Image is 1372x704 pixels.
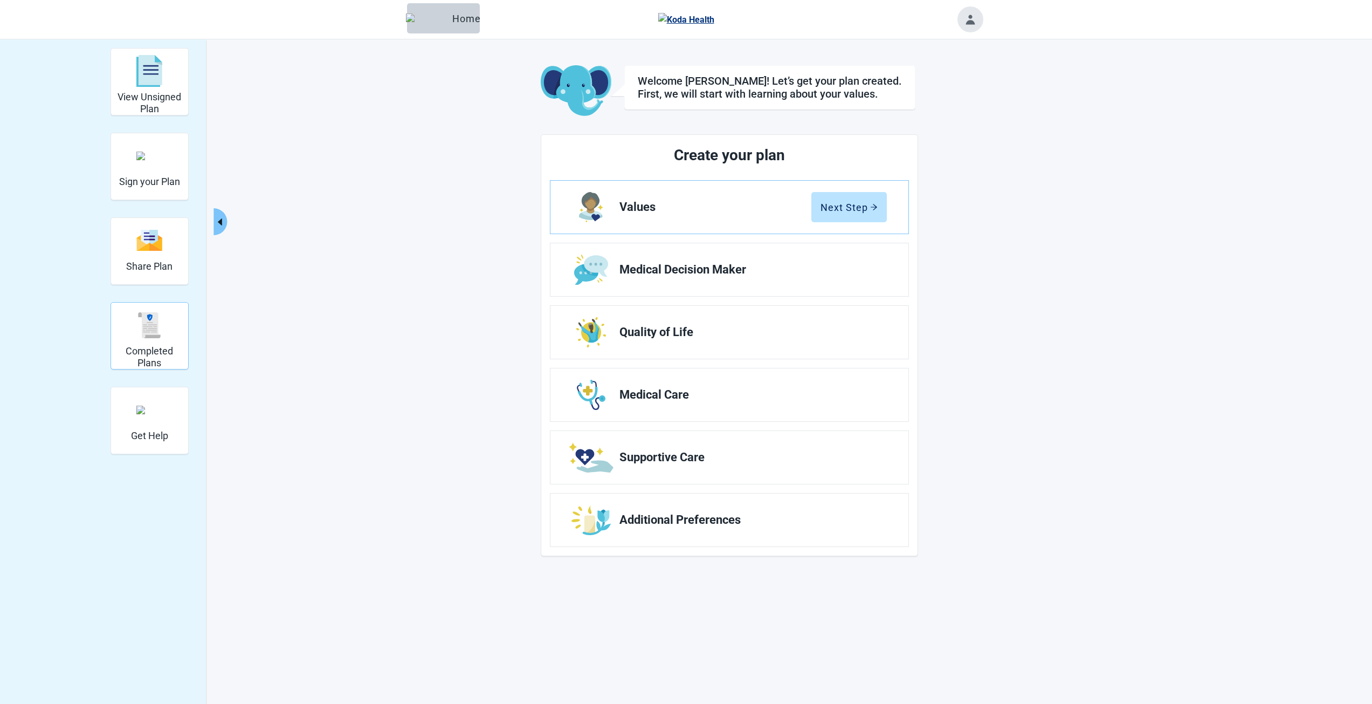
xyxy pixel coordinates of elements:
[619,263,878,276] span: Medical Decision Maker
[550,306,908,359] a: Edit Quality of Life section
[136,152,162,160] img: make_plan_official.svg
[550,243,908,296] a: Edit Medical Decision Maker section
[406,13,448,23] img: Elephant
[619,451,878,464] span: Supportive Care
[136,406,162,414] img: person-question.svg
[619,514,878,527] span: Additional Preferences
[957,6,983,32] button: Toggle account menu
[111,48,189,115] div: View Unsigned Plan
[550,494,908,546] a: Edit Additional Preferences section
[213,208,227,235] button: Collapse menu
[550,368,908,421] a: Edit Medical Care section
[658,13,714,26] img: Koda Health
[821,202,878,213] div: Next Step
[619,201,811,214] span: Values
[541,65,611,117] img: Koda Elephant
[416,13,471,24] div: Home
[619,326,878,339] span: Quality of Life
[136,229,162,252] img: svg%3e
[476,65,983,556] main: Main content
[111,217,189,285] div: Share Plan
[811,192,887,222] button: Next Steparrow-right
[215,217,225,227] span: caret-left
[136,55,162,87] img: svg%3e
[115,345,184,368] h2: Completed Plans
[119,176,180,188] h2: Sign your Plan
[136,312,162,338] img: svg%3e
[111,387,189,454] div: Get Help
[550,431,908,484] a: Edit Supportive Care section
[111,302,189,370] div: Completed Plans
[870,203,878,211] span: arrow-right
[590,143,868,167] h2: Create your plan
[126,261,173,272] h2: Share Plan
[638,74,902,100] div: Welcome [PERSON_NAME]! Let’s get your plan created. First, we will start with learning about your...
[115,91,184,114] h2: View Unsigned Plan
[131,430,168,442] h2: Get Help
[407,3,480,33] button: ElephantHome
[619,388,878,401] span: Medical Care
[550,181,908,234] a: Edit Values section
[111,133,189,200] div: Sign your Plan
